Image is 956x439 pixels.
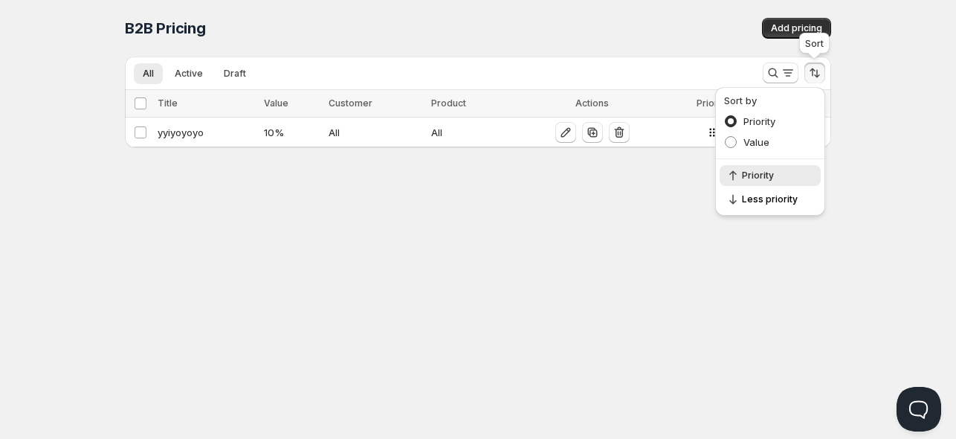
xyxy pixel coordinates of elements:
span: Value [264,97,288,109]
span: Customer [329,97,372,109]
span: Active [175,68,203,80]
button: Sort the results [804,63,825,83]
span: Priority [742,170,812,182]
span: Priority [743,115,775,127]
span: Title [158,97,178,109]
div: All [329,125,422,140]
iframe: Help Scout Beacon - Open [897,387,941,432]
button: Less priority [720,189,821,210]
span: Product [431,97,466,109]
span: All [143,68,154,80]
button: Add pricing [762,18,831,39]
span: Priority [697,97,729,109]
span: Add pricing [771,22,822,34]
span: Sort by [724,94,757,106]
div: 10 % [264,125,320,140]
button: Search and filter results [763,63,798,83]
span: Draft [224,68,246,80]
span: Value [743,136,769,148]
span: Less priority [742,193,812,205]
span: Actions [575,97,609,109]
div: yyiyoyoyo [158,125,255,140]
div: All [431,125,507,140]
button: Priority [720,165,821,186]
span: B2B Pricing [125,19,206,37]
